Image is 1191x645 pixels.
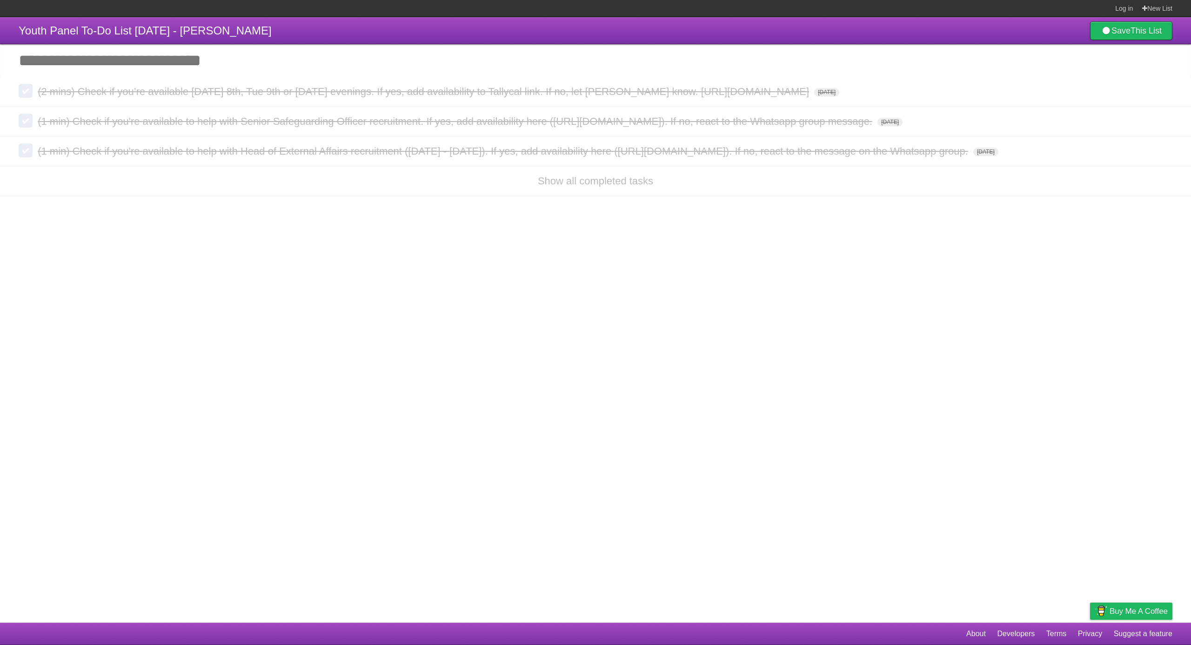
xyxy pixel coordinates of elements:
[38,115,875,127] span: (1 min) Check if you're available to help with Senior Safeguarding Officer recruitment. If yes, a...
[19,24,272,37] span: Youth Panel To-Do List [DATE] - [PERSON_NAME]
[1090,21,1172,40] a: SaveThis List
[973,148,998,156] span: [DATE]
[877,118,903,126] span: [DATE]
[1131,26,1162,35] b: This List
[538,175,653,187] a: Show all completed tasks
[1114,625,1172,643] a: Suggest a feature
[1095,603,1107,619] img: Buy me a coffee
[1046,625,1067,643] a: Terms
[1110,603,1168,619] span: Buy me a coffee
[19,143,33,157] label: Done
[19,114,33,128] label: Done
[1090,603,1172,620] a: Buy me a coffee
[966,625,986,643] a: About
[38,86,811,97] span: (2 mins) Check if you’re available [DATE] 8th, Tue 9th or [DATE] evenings. If yes, add availabili...
[997,625,1035,643] a: Developers
[19,84,33,98] label: Done
[1078,625,1102,643] a: Privacy
[38,145,970,157] span: (1 min) Check if you're available to help with Head of External Affairs recruitment ([DATE] - [DA...
[814,88,839,96] span: [DATE]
